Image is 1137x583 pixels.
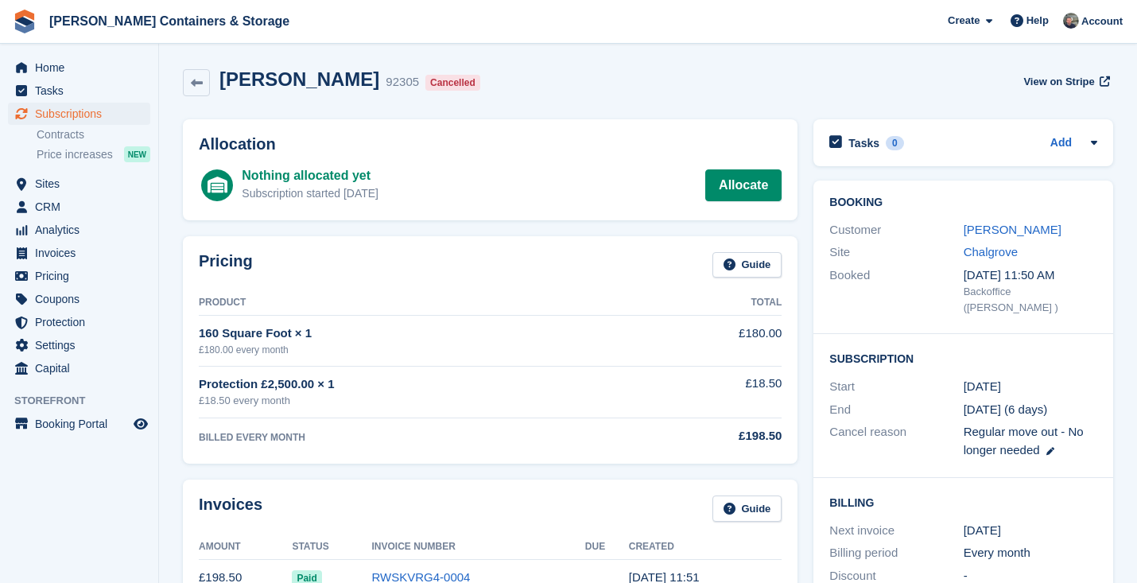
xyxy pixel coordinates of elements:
a: menu [8,103,150,125]
a: Price increases NEW [37,146,150,163]
a: Contracts [37,127,150,142]
th: Amount [199,534,292,560]
span: Price increases [37,147,113,162]
th: Status [292,534,371,560]
th: Created [629,534,782,560]
span: Invoices [35,242,130,264]
span: Home [35,56,130,79]
h2: Tasks [848,136,879,150]
a: Add [1050,134,1072,153]
a: Guide [712,252,782,278]
div: Subscription started [DATE] [242,185,378,202]
div: [DATE] 11:50 AM [964,266,1097,285]
div: Booked [829,266,963,316]
a: menu [8,357,150,379]
div: 0 [886,136,904,150]
th: Product [199,290,641,316]
div: Every month [964,544,1097,562]
div: Cancel reason [829,423,963,459]
a: menu [8,219,150,241]
a: Chalgrove [964,245,1018,258]
div: Customer [829,221,963,239]
span: Subscriptions [35,103,130,125]
div: £198.50 [641,427,782,445]
span: CRM [35,196,130,218]
td: £18.50 [641,366,782,418]
a: [PERSON_NAME] Containers & Storage [43,8,296,34]
a: menu [8,173,150,195]
span: View on Stripe [1023,74,1094,90]
div: [DATE] [964,522,1097,540]
span: Analytics [35,219,130,241]
a: menu [8,334,150,356]
a: Guide [712,496,782,522]
h2: Subscription [829,350,1097,366]
div: 92305 [386,73,419,91]
div: Backoffice ([PERSON_NAME] ) [964,284,1097,315]
th: Due [585,534,629,560]
h2: [PERSON_NAME] [219,68,379,90]
h2: Pricing [199,252,253,278]
div: Next invoice [829,522,963,540]
span: Account [1081,14,1123,29]
div: Billing period [829,544,963,562]
span: Protection [35,311,130,333]
span: Storefront [14,393,158,409]
a: menu [8,311,150,333]
img: stora-icon-8386f47178a22dfd0bd8f6a31ec36ba5ce8667c1dd55bd0f319d3a0aa187defe.svg [13,10,37,33]
div: BILLED EVERY MONTH [199,430,641,445]
a: Allocate [705,169,782,201]
a: menu [8,196,150,218]
span: Create [948,13,980,29]
h2: Allocation [199,135,782,154]
span: Coupons [35,288,130,310]
div: Nothing allocated yet [242,166,378,185]
a: menu [8,288,150,310]
span: Settings [35,334,130,356]
span: Regular move out - No longer needed [964,425,1084,457]
th: Invoice Number [371,534,584,560]
h2: Booking [829,196,1097,209]
span: [DATE] (6 days) [964,402,1048,416]
span: Capital [35,357,130,379]
a: View on Stripe [1017,68,1113,95]
div: £18.50 every month [199,393,641,409]
div: Site [829,243,963,262]
td: £180.00 [641,316,782,366]
a: menu [8,265,150,287]
span: Help [1026,13,1049,29]
h2: Invoices [199,496,262,522]
th: Total [641,290,782,316]
div: Protection £2,500.00 × 1 [199,375,641,394]
span: Sites [35,173,130,195]
a: menu [8,56,150,79]
div: End [829,401,963,419]
span: Tasks [35,80,130,102]
div: Cancelled [425,75,480,91]
a: Preview store [131,414,150,433]
img: Adam Greenhalgh [1063,13,1079,29]
div: 160 Square Foot × 1 [199,325,641,343]
div: NEW [124,146,150,162]
a: menu [8,242,150,264]
time: 2025-06-24 00:00:00 UTC [964,378,1001,396]
span: Pricing [35,265,130,287]
a: menu [8,413,150,435]
a: [PERSON_NAME] [964,223,1061,236]
h2: Billing [829,494,1097,510]
div: £180.00 every month [199,343,641,357]
div: Start [829,378,963,396]
a: menu [8,80,150,102]
span: Booking Portal [35,413,130,435]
